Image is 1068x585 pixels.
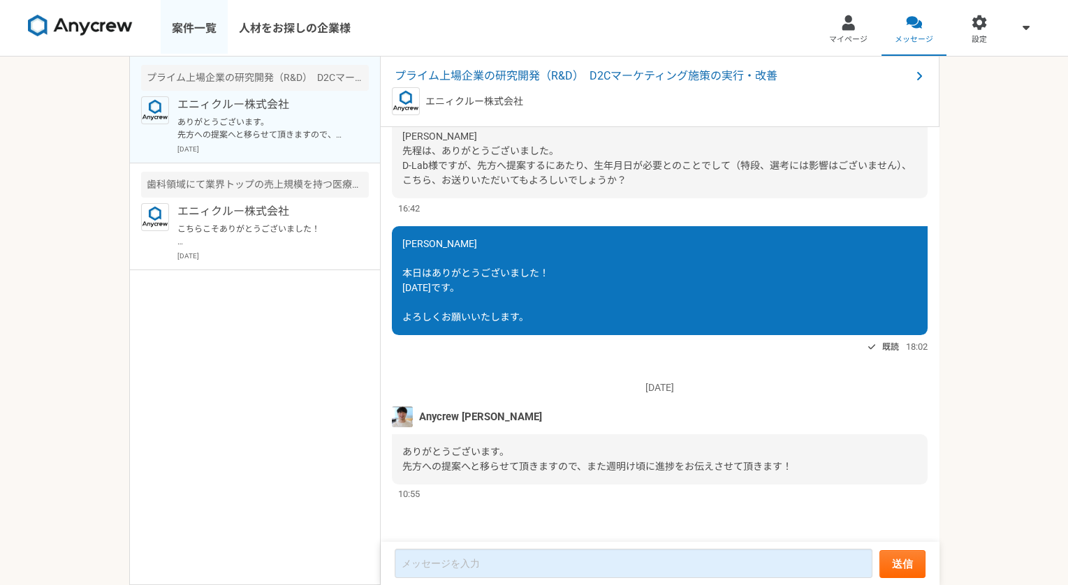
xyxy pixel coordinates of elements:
[141,203,169,231] img: logo_text_blue_01.png
[177,203,350,220] p: エニィクルー株式会社
[419,409,542,424] span: Anycrew [PERSON_NAME]
[906,340,928,353] span: 18:02
[177,116,350,141] p: ありがとうございます。 先方への提案へと移らせて頂きますので、また週明け頃に進捗をお伝えさせて頂きます！
[882,339,899,355] span: 既読
[425,94,523,109] p: エニィクルー株式会社
[141,96,169,124] img: logo_text_blue_01.png
[177,144,369,154] p: [DATE]
[392,87,420,115] img: logo_text_blue_01.png
[398,487,420,501] span: 10:55
[895,34,933,45] span: メッセージ
[28,15,133,37] img: 8DqYSo04kwAAAAASUVORK5CYII=
[879,550,926,578] button: 送信
[141,172,369,198] div: 歯科領域にて業界トップの売上規模を持つ医療法人 マーケティングアドバイザー
[395,68,911,84] span: プライム上場企業の研究開発（R&D） D2Cマーケティング施策の実行・改善
[392,380,928,395] p: [DATE]
[402,446,792,472] span: ありがとうございます。 先方への提案へと移らせて頂きますので、また週明け頃に進捗をお伝えさせて頂きます！
[398,202,420,215] span: 16:42
[177,96,350,113] p: エニィクルー株式会社
[402,238,549,323] span: [PERSON_NAME] 本日はありがとうございました！ [DATE]です。 よろしくお願いいたします。
[177,251,369,261] p: [DATE]
[177,223,350,248] p: こちらこそありがとうございました！ ご連絡お待ちしております。
[141,65,369,91] div: プライム上場企業の研究開発（R&D） D2Cマーケティング施策の実行・改善
[972,34,987,45] span: 設定
[402,131,912,186] span: [PERSON_NAME] 先程は、ありがとうございました。 D-Lab様ですが、先方へ提案するにあたり、生年月日が必要とのことでして（特段、選考には影響はございません）、こちら、お送りいただい...
[392,406,413,427] img: %E3%83%95%E3%82%9A%E3%83%AD%E3%83%95%E3%82%A3%E3%83%BC%E3%83%AB%E7%94%BB%E5%83%8F%E3%81%AE%E3%82%...
[829,34,868,45] span: マイページ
